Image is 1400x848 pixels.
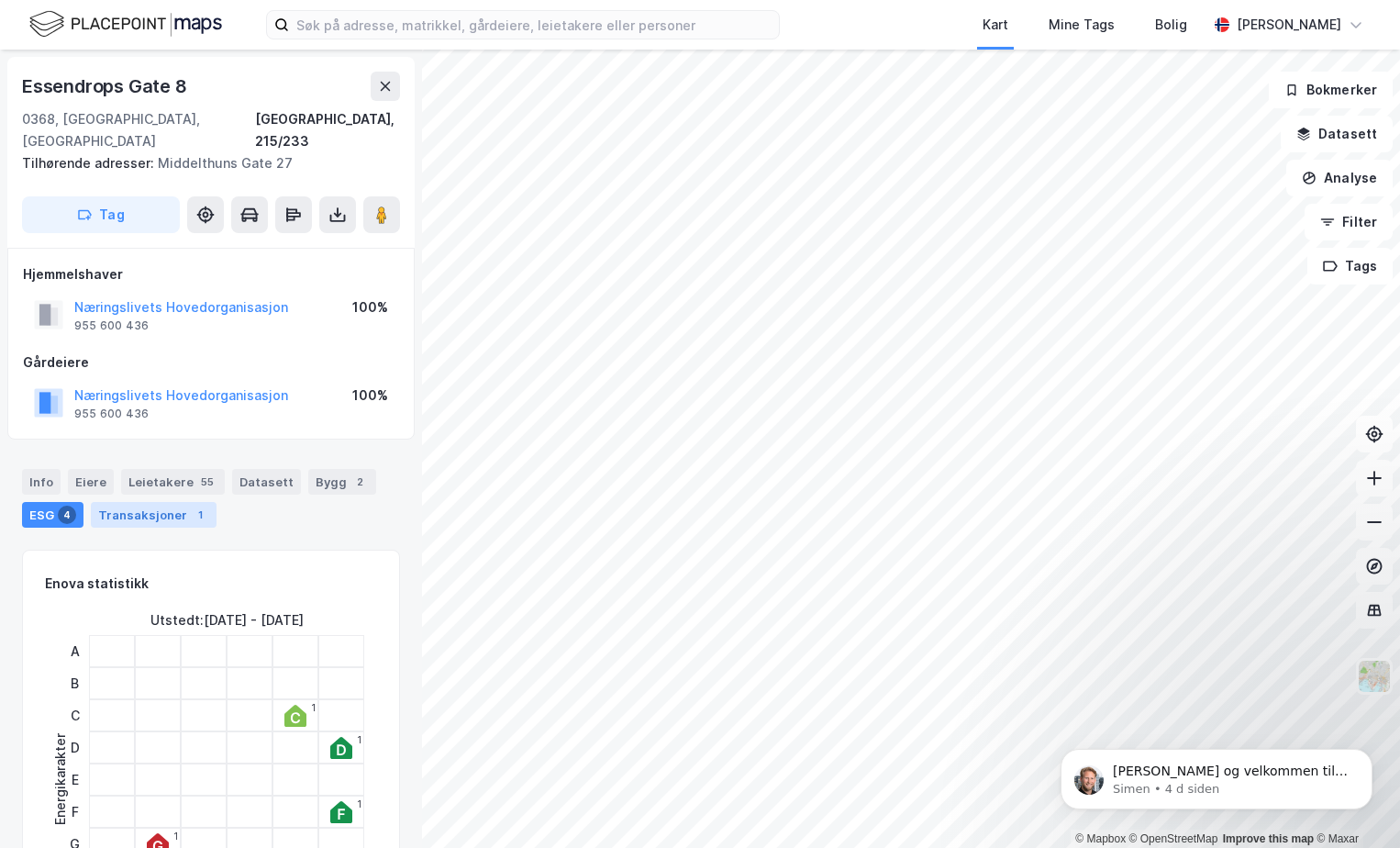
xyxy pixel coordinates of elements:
div: Info [22,469,61,495]
div: 1 [357,734,361,745]
div: 100% [352,385,388,407]
div: ESG [22,502,83,528]
div: Gårdeiere [23,351,399,374]
div: 1 [311,702,316,713]
div: Hjemmelshaver [23,263,399,285]
div: Bolig [1155,14,1187,36]
div: Mine Tags [1049,14,1115,36]
div: Middelthuns Gate 27 [22,152,385,174]
div: Kart [983,14,1008,36]
input: Søk på adresse, matrikkel, gårdeiere, leietakere eller personer [289,11,779,39]
div: 955 600 436 [74,407,149,421]
div: B [63,667,86,699]
div: Leietakere [121,469,225,495]
div: Essendrops Gate 8 [22,72,191,101]
img: Z [1357,659,1392,694]
a: OpenStreetMap [1129,832,1218,845]
div: 0368, [GEOGRAPHIC_DATA], [GEOGRAPHIC_DATA] [22,108,255,152]
div: 4 [58,506,76,524]
button: Tag [22,196,180,233]
div: 100% [352,296,388,318]
div: 1 [357,798,361,809]
div: 2 [350,473,369,491]
iframe: Intercom notifications melding [1033,710,1400,839]
div: C [63,699,86,731]
div: Eiere [68,469,114,495]
div: F [63,796,86,828]
div: 1 [191,506,209,524]
span: Tilhørende adresser: [22,155,158,171]
button: Bokmerker [1269,72,1393,108]
button: Tags [1307,248,1393,285]
div: 55 [197,473,217,491]
div: Datasett [232,469,301,495]
button: Datasett [1281,116,1393,152]
div: [PERSON_NAME] [1237,14,1341,36]
div: A [63,635,86,667]
div: Transaksjoner [91,502,217,528]
button: Analyse [1286,160,1393,196]
a: Improve this map [1223,832,1314,845]
div: Bygg [308,469,376,495]
a: Mapbox [1075,832,1126,845]
div: Utstedt : [DATE] - [DATE] [150,609,304,631]
button: Filter [1305,204,1393,240]
div: Enova statistikk [45,573,149,595]
div: D [63,731,86,764]
div: E [63,764,86,796]
div: Energikarakter [50,733,72,825]
div: 1 [173,831,178,842]
img: logo.f888ab2527a4732fd821a326f86c7f29.svg [29,8,222,40]
div: 955 600 436 [74,318,149,333]
div: [GEOGRAPHIC_DATA], 215/233 [255,108,400,152]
